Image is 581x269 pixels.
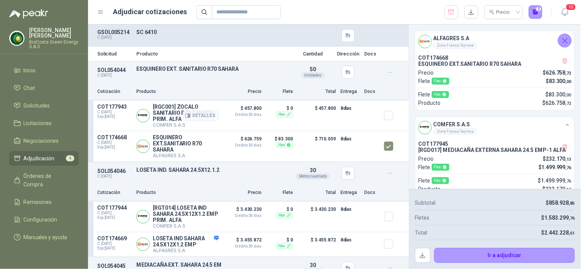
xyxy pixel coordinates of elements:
[266,104,293,113] p: $ 0
[419,35,432,48] img: Company Logo
[301,72,325,78] div: Unidades
[566,79,571,84] span: ,00
[419,163,450,171] p: Flete
[545,230,575,236] span: 2.442.228
[543,68,572,77] p: $
[546,90,571,99] p: $
[266,205,293,214] p: $ 0
[566,179,571,184] span: ,76
[10,31,24,46] img: Company Logo
[543,155,572,163] p: $
[136,29,289,35] p: SC 6410
[434,42,478,49] div: Zona Franca Tayrona
[546,186,571,192] span: 232.170
[416,31,574,52] div: Company LogoALFAGRES S.AZona Franca Tayrona
[153,205,219,223] p: [RGT014] LOSETA IND SAHARA 24.5X12X1.2 EMP PRIM. ALFA
[546,77,571,85] p: $
[566,101,571,106] span: ,72
[223,205,262,218] p: $ 3.430.230
[434,129,478,135] div: Zona Franca Tayrona
[153,134,219,153] p: ESQUINERO EXT.SANITARIO R70 SAHARA
[419,55,571,61] p: COT174668
[24,119,52,127] span: Licitaciones
[24,172,72,189] span: Órdenes de Compra
[153,235,219,248] p: LOSETA IND SAHARA 24.5X12X1.2 EMP
[566,71,571,76] span: ,72
[29,40,79,49] p: BioCosta Green Energy S.A.S
[546,156,571,162] span: 232.170
[434,34,478,42] h4: ALFAGRES S.A
[489,7,511,18] div: Precio
[434,248,575,263] button: Ir a adjudicar
[97,51,132,56] p: Solicitud
[223,113,262,117] span: Crédito 30 días
[136,51,289,56] p: Producto
[542,228,575,237] p: $
[97,140,132,145] span: C: [DATE]
[419,99,441,107] p: Producto
[549,78,571,84] span: 83.300
[415,214,430,222] p: Fletes
[364,88,380,95] p: Docs
[340,104,360,113] p: 8 días
[566,93,571,98] span: ,00
[558,5,572,19] button: 10
[298,88,336,95] p: Total
[539,163,571,171] p: $
[298,235,336,253] p: $ 3.455.872
[97,88,132,95] p: Cotización
[266,235,293,245] p: $ 0
[432,164,450,171] div: Flex
[153,122,219,128] p: COMFER S.A.S
[298,189,336,196] p: Total
[546,100,571,106] span: 626.758
[24,66,36,75] span: Inicio
[223,245,262,248] span: Crédito 30 días
[29,28,79,38] p: [PERSON_NAME] [PERSON_NAME]
[137,109,149,122] img: Company Logo
[97,241,132,246] span: C: [DATE]
[266,134,293,143] p: $ 83.300
[546,199,575,207] p: $
[223,189,262,196] p: Precio
[566,165,571,170] span: ,76
[310,66,316,72] span: 50
[419,185,441,193] p: Producto
[569,231,575,236] span: ,61
[97,73,132,78] p: C: [DATE]
[24,101,50,110] span: Solicitudes
[97,263,132,269] p: SOL054045
[546,70,571,76] span: 626.758
[419,176,449,185] p: Flete
[419,68,434,77] p: Precio
[137,210,149,223] img: Company Logo
[9,195,79,209] a: Remisiones
[266,88,293,95] p: Flete
[223,104,262,117] p: $ 457.800
[545,215,575,221] span: 1.583.299
[97,215,132,220] span: Exp: [DATE]
[136,66,289,72] p: ESQUINERO EXT. SANITARIO R70 SAHARA
[97,104,132,110] p: COT177943
[9,9,48,18] img: Logo peakr
[183,111,219,121] button: Detalles
[97,114,132,119] span: Exp: [DATE]
[276,142,293,148] div: Flex
[529,5,543,19] button: 2
[9,98,79,113] a: Solicitudes
[97,145,132,150] span: Exp: [DATE]
[419,141,571,147] p: COT177945
[298,134,336,158] p: $ 710.059
[566,3,576,11] span: 10
[419,77,450,85] p: Flete
[310,262,316,268] span: 30
[97,110,132,114] span: C: [DATE]
[566,187,571,192] span: ,13
[9,169,79,192] a: Órdenes de Compra
[416,117,574,138] div: Company LogoCOMFER S.A.SZona Franca Tayrona
[340,189,360,196] p: Entrega
[66,155,74,161] span: 4
[340,88,360,95] p: Entrega
[137,140,149,153] img: Company Logo
[223,134,262,147] p: $ 626.759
